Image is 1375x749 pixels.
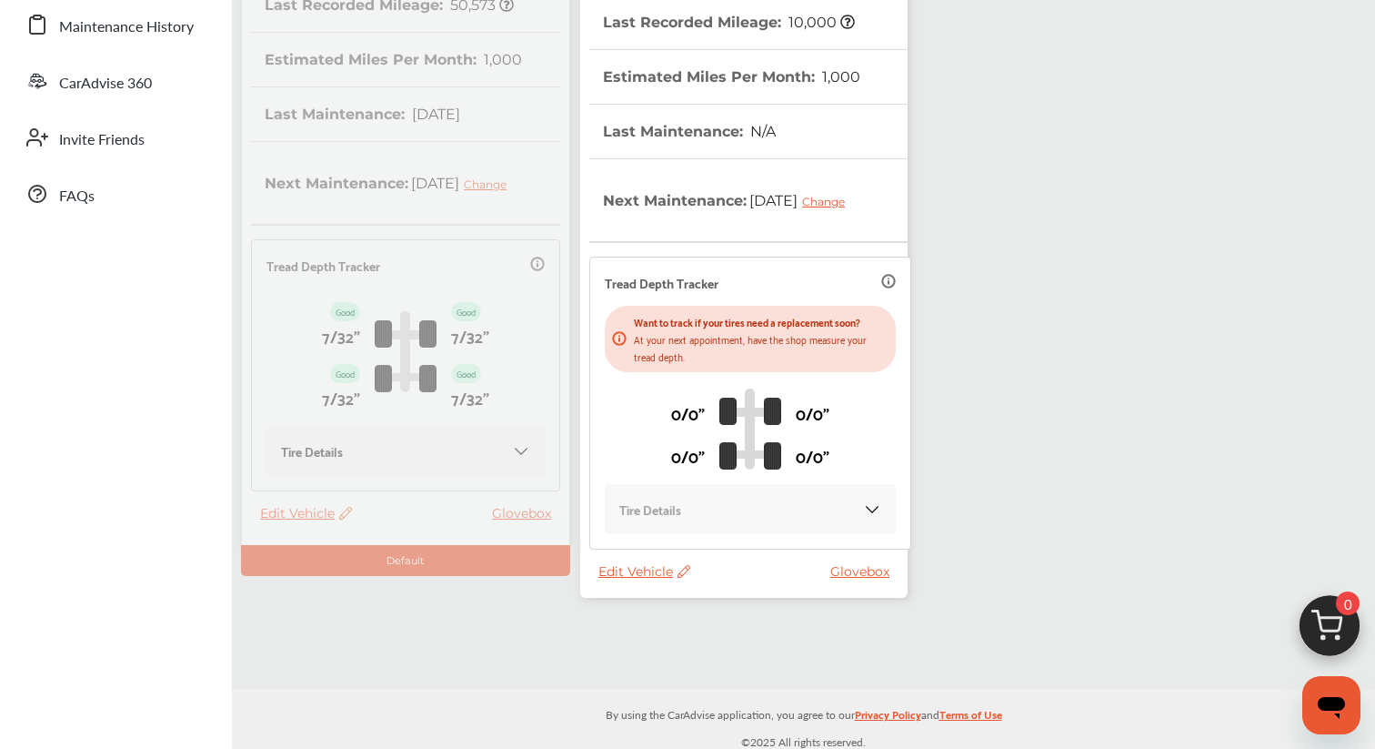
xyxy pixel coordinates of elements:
[802,195,854,208] div: Change
[16,170,214,218] a: FAQs
[232,704,1375,724] p: By using the CarAdvise application, you agree to our and
[863,501,881,519] img: KOKaJQAAAABJRU5ErkJggg==
[59,128,145,152] span: Invite Friends
[830,563,898,580] a: Glovebox
[1302,676,1360,734] iframe: Button to launch messaging window
[796,441,829,470] p: 0/0"
[719,388,781,470] img: tire_track_logo.b900bcbc.svg
[16,114,214,161] a: Invite Friends
[59,185,95,208] span: FAQs
[671,441,705,470] p: 0/0"
[1286,587,1373,674] img: cart_icon.3d0951e8.svg
[819,68,860,86] span: 1,000
[603,159,858,241] th: Next Maintenance :
[619,499,681,520] p: Tire Details
[855,704,921,733] a: Privacy Policy
[748,123,776,140] span: N/A
[671,399,705,427] p: 0/0"
[747,177,858,223] span: [DATE]
[634,330,888,365] p: At your next appointment, have the shop measure your tread depth.
[796,399,829,427] p: 0/0"
[16,57,214,105] a: CarAdvise 360
[59,72,152,96] span: CarAdvise 360
[598,563,690,580] span: Edit Vehicle
[786,14,855,31] span: 10,000
[939,704,1002,733] a: Terms of Use
[634,313,888,330] p: Want to track if your tires need a replacement soon?
[1336,592,1360,615] span: 0
[603,50,860,104] th: Estimated Miles Per Month :
[16,1,214,48] a: Maintenance History
[59,15,194,39] span: Maintenance History
[605,272,718,293] p: Tread Depth Tracker
[603,105,776,158] th: Last Maintenance :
